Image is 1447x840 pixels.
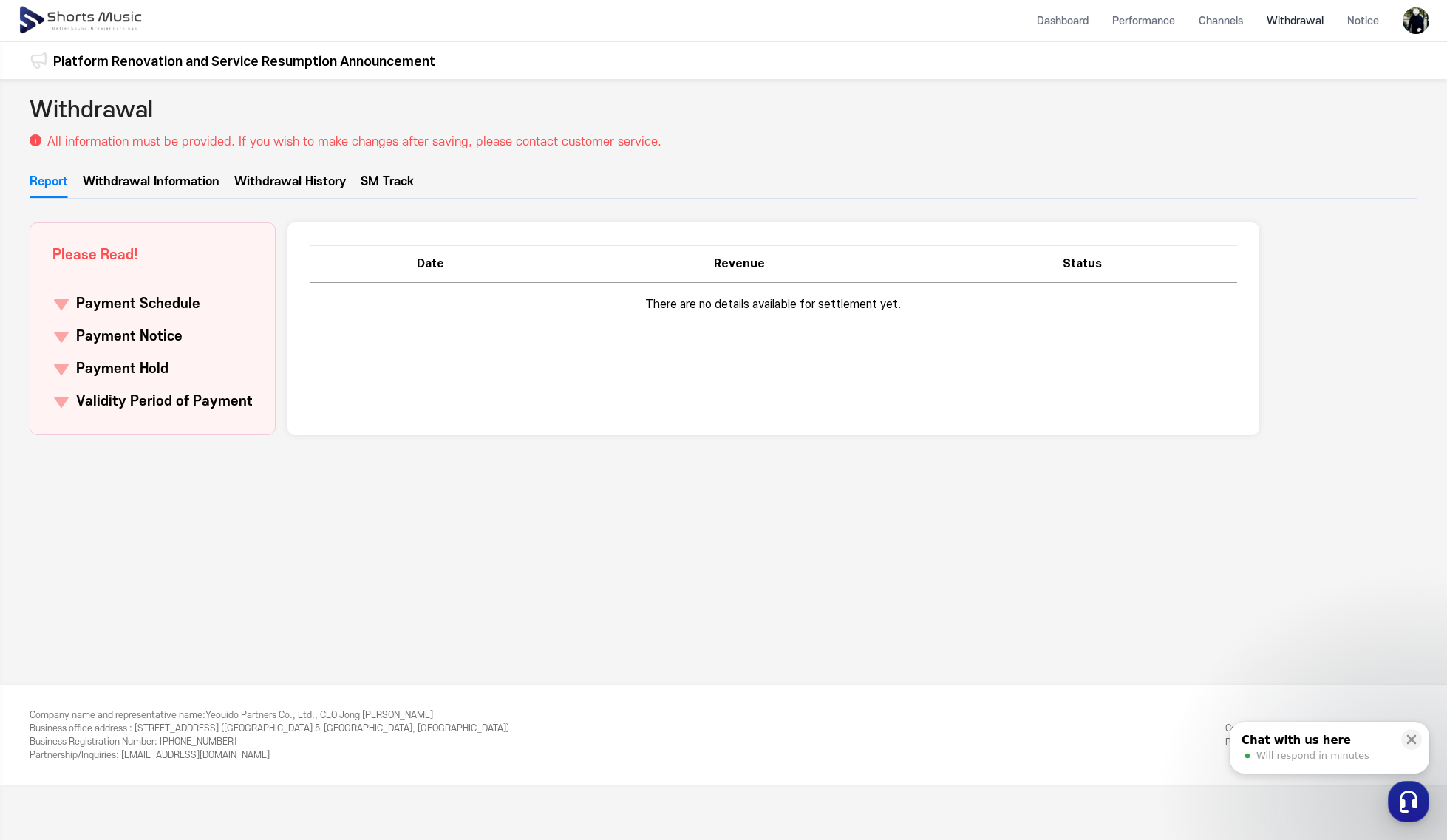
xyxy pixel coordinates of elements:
span: Messages [123,491,166,503]
h2: Withdrawal [30,94,153,127]
th: Revenue [551,245,928,282]
a: Withdrawal [1255,1,1335,41]
img: 사용자 이미지 [1403,7,1429,34]
a: Performance [1100,1,1187,41]
a: Platform Renovation and Service Resumption Announcement [53,51,435,71]
span: Company name and representative name : [30,710,205,720]
div: Copyright © Shorts Music All Rights Reserved. [1225,722,1417,749]
span: Settings [219,491,255,502]
th: Status [927,245,1236,282]
td: There are no details available for settlement yet. [310,283,1237,327]
button: Payment Hold [52,359,253,380]
button: Validity Period of Payment [52,392,253,412]
a: Withdrawal Information [83,173,219,198]
a: Report [30,173,68,198]
img: 알림 아이콘 [30,52,47,69]
span: Business office address : [30,723,132,734]
a: Notice [1335,1,1391,41]
a: Channels [1187,1,1255,41]
div: Yeouido Partners Co., Ltd., CEO Jong [PERSON_NAME] [STREET_ADDRESS] ([GEOGRAPHIC_DATA] 5-[GEOGRAP... [30,708,509,762]
p: Payment Notice [76,327,183,347]
p: All information must be provided. If you wish to make changes after saving, please contact custom... [47,133,661,151]
p: Please Read! [52,245,138,265]
a: Privacy Policy [1225,737,1285,747]
a: Dashboard [1025,1,1100,41]
a: Withdrawal History [234,173,346,198]
th: Date [310,245,551,282]
a: SM Track [361,173,414,198]
button: Payment Schedule [52,294,253,315]
span: Home [38,491,64,502]
a: Settings [191,468,284,505]
button: Payment Notice [52,327,253,347]
p: Payment Schedule [76,294,200,315]
p: Payment Hold [76,359,168,380]
img: 설명 아이콘 [30,134,41,146]
a: Home [4,468,98,505]
a: Messages [98,468,191,505]
p: Validity Period of Payment [76,392,253,412]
